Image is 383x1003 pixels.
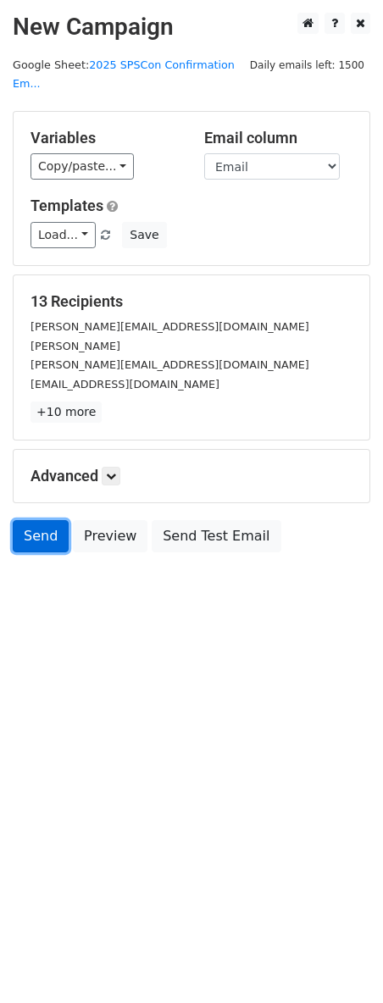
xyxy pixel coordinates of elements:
[31,197,103,214] a: Templates
[73,520,147,552] a: Preview
[13,58,235,91] a: 2025 SPSCon Confirmation Em...
[31,467,352,485] h5: Advanced
[31,153,134,180] a: Copy/paste...
[244,56,370,75] span: Daily emails left: 1500
[122,222,166,248] button: Save
[31,402,102,423] a: +10 more
[13,520,69,552] a: Send
[152,520,280,552] a: Send Test Email
[13,58,235,91] small: Google Sheet:
[204,129,352,147] h5: Email column
[31,292,352,311] h5: 13 Recipients
[244,58,370,71] a: Daily emails left: 1500
[31,222,96,248] a: Load...
[31,358,309,371] small: [PERSON_NAME][EMAIL_ADDRESS][DOMAIN_NAME]
[31,378,219,391] small: [EMAIL_ADDRESS][DOMAIN_NAME]
[31,320,309,352] small: [PERSON_NAME][EMAIL_ADDRESS][DOMAIN_NAME][PERSON_NAME]
[13,13,370,42] h2: New Campaign
[31,129,179,147] h5: Variables
[298,922,383,1003] iframe: Chat Widget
